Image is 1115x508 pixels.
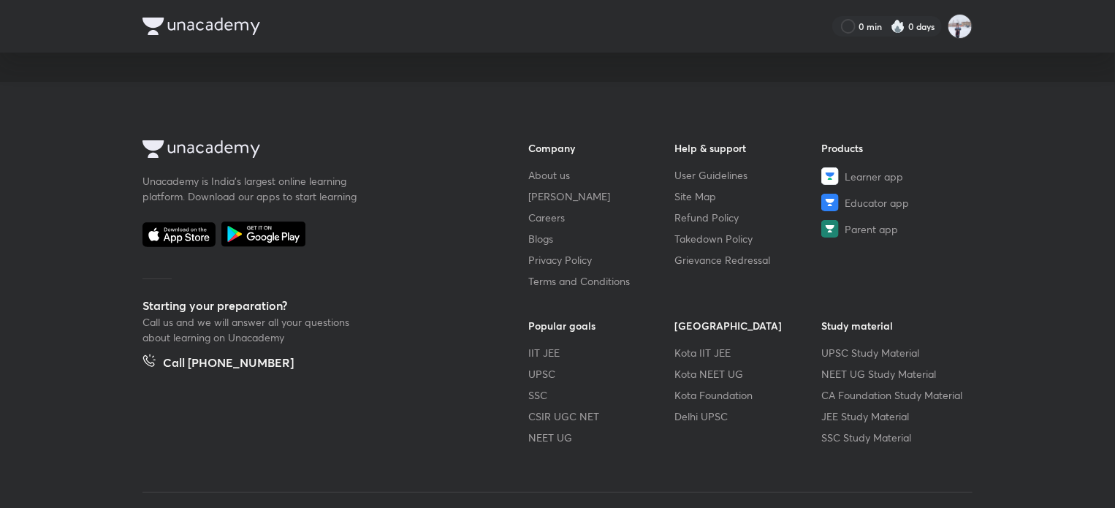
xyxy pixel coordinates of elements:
[142,173,362,204] p: Unacademy is India’s largest online learning platform. Download our apps to start learning
[528,273,675,289] a: Terms and Conditions
[821,194,839,211] img: Educator app
[675,210,822,225] a: Refund Policy
[821,318,968,333] h6: Study material
[142,354,294,374] a: Call [PHONE_NUMBER]
[675,345,822,360] a: Kota IIT JEE
[142,297,482,314] h5: Starting your preparation?
[528,167,675,183] a: About us
[163,354,294,374] h5: Call [PHONE_NUMBER]
[675,387,822,403] a: Kota Foundation
[528,345,675,360] a: IIT JEE
[821,220,839,238] img: Parent app
[675,231,822,246] a: Takedown Policy
[845,169,903,184] span: Learner app
[821,409,968,424] a: JEE Study Material
[821,387,968,403] a: CA Foundation Study Material
[142,140,260,158] img: Company Logo
[675,366,822,382] a: Kota NEET UG
[675,167,822,183] a: User Guidelines
[821,430,968,445] a: SSC Study Material
[821,194,968,211] a: Educator app
[821,167,968,185] a: Learner app
[675,409,822,424] a: Delhi UPSC
[891,19,905,34] img: streak
[528,189,675,204] a: [PERSON_NAME]
[528,409,675,424] a: CSIR UGC NET
[142,314,362,345] p: Call us and we will answer all your questions about learning on Unacademy
[142,140,482,162] a: Company Logo
[528,210,565,225] span: Careers
[528,140,675,156] h6: Company
[528,252,675,268] a: Privacy Policy
[528,210,675,225] a: Careers
[821,366,968,382] a: NEET UG Study Material
[528,430,675,445] a: NEET UG
[675,189,822,204] a: Site Map
[821,140,968,156] h6: Products
[528,318,675,333] h6: Popular goals
[675,140,822,156] h6: Help & support
[142,18,260,35] img: Company Logo
[528,366,675,382] a: UPSC
[821,167,839,185] img: Learner app
[675,318,822,333] h6: [GEOGRAPHIC_DATA]
[528,231,675,246] a: Blogs
[821,220,968,238] a: Parent app
[675,252,822,268] a: Grievance Redressal
[821,345,968,360] a: UPSC Study Material
[528,387,675,403] a: SSC
[948,14,973,39] img: Nikhil
[845,221,898,237] span: Parent app
[845,195,909,211] span: Educator app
